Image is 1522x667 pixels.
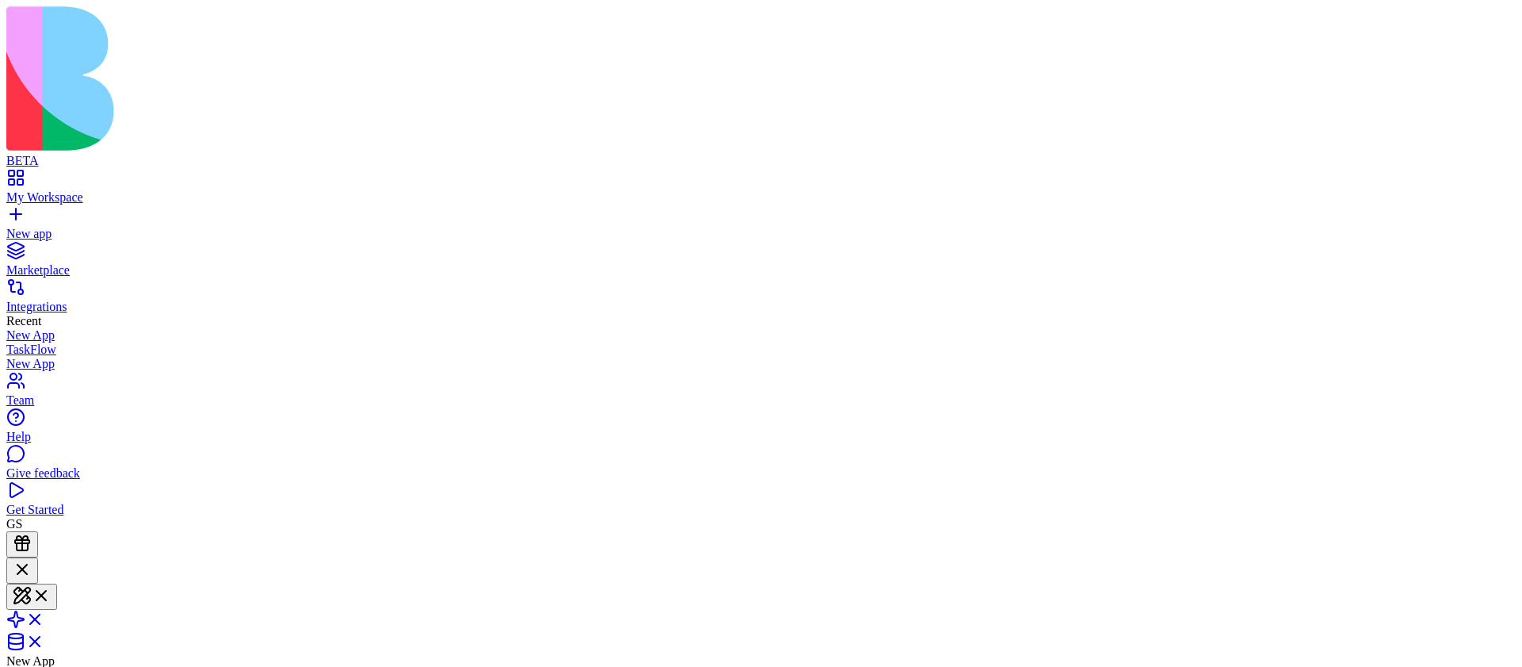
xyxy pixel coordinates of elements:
img: logo [6,6,644,151]
div: Get Started [6,503,1516,517]
a: New app [6,213,1516,241]
span: Recent [6,314,41,328]
a: Marketplace [6,249,1516,278]
div: Integrations [6,300,1516,314]
div: Marketplace [6,263,1516,278]
a: New App [6,328,1516,343]
span: GS [6,517,22,531]
div: Team [6,393,1516,408]
a: Help [6,416,1516,444]
a: New App [6,357,1516,371]
div: Help [6,430,1516,444]
div: New app [6,227,1516,241]
a: Get Started [6,489,1516,517]
a: Give feedback [6,452,1516,481]
a: My Workspace [6,176,1516,205]
a: TaskFlow [6,343,1516,357]
div: Give feedback [6,466,1516,481]
a: Integrations [6,286,1516,314]
div: BETA [6,154,1516,168]
a: Team [6,379,1516,408]
a: BETA [6,140,1516,168]
div: My Workspace [6,190,1516,205]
